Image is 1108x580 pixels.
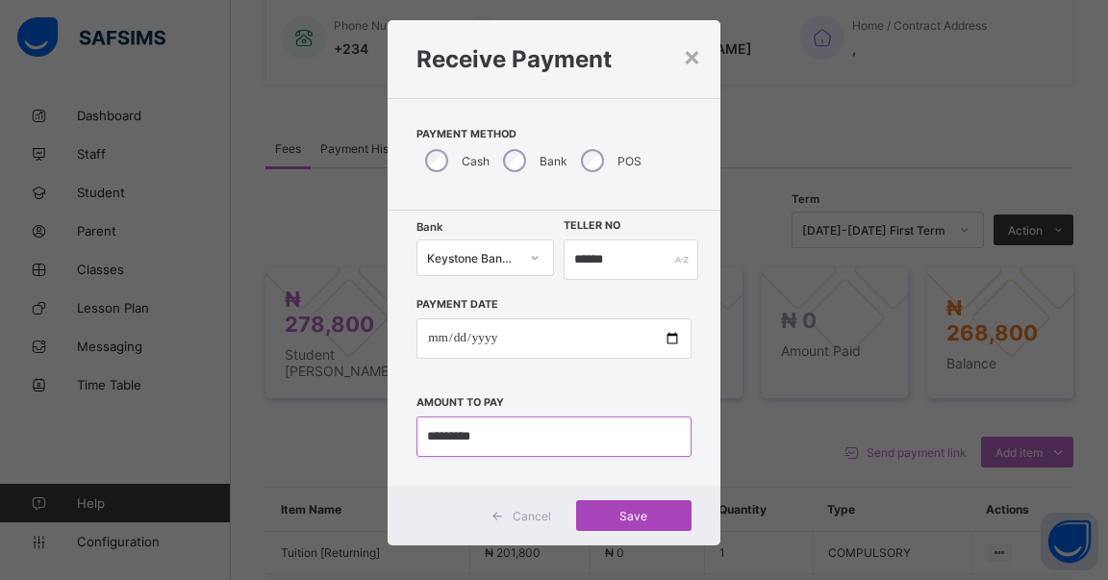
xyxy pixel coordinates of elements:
[462,154,490,168] label: Cash
[416,396,504,409] label: Amount to pay
[683,39,701,72] div: ×
[564,219,620,232] label: Teller No
[416,45,692,73] h1: Receive Payment
[416,220,442,234] span: Bank
[591,509,677,523] span: Save
[513,509,551,523] span: Cancel
[617,154,642,168] label: POS
[427,251,518,265] div: Keystone Bank - Good Shepherd Schools
[540,154,567,168] label: Bank
[416,128,692,140] span: Payment Method
[416,298,498,311] label: Payment Date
